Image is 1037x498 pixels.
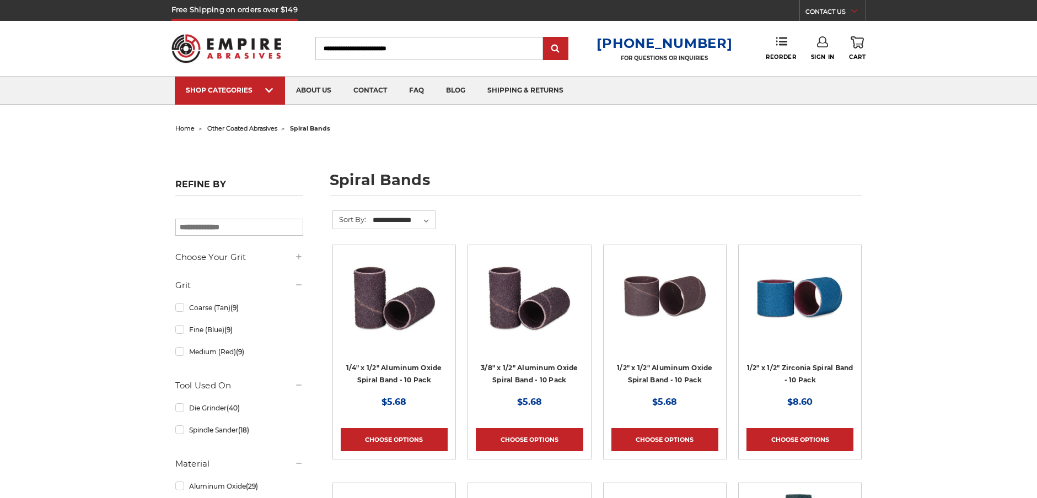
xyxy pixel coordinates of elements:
h1: spiral bands [330,172,862,196]
a: 1/2" x 1/2" Aluminum Oxide Spiral Band - 10 Pack [617,364,713,385]
a: faq [398,77,435,105]
span: (18) [238,426,249,434]
a: Coarse (Tan) [175,298,303,317]
h5: Refine by [175,179,303,196]
a: CONTACT US [805,6,866,21]
span: (9) [236,348,244,356]
a: 1/4" x 1/2" Spiral Bands AOX [341,253,448,360]
input: Submit [545,38,567,60]
span: Cart [849,53,866,61]
a: 1/2" x 1/2" Spiral Bands Aluminum Oxide [611,253,718,360]
div: SHOP CATEGORIES [186,86,274,94]
a: Medium (Red) [175,342,303,361]
select: Sort By: [371,212,435,229]
span: (9) [224,326,233,334]
span: spiral bands [290,124,330,132]
img: Empire Abrasives [171,27,282,70]
a: Choose Options [341,428,448,451]
a: about us [285,77,342,105]
a: Fine (Blue) [175,320,303,339]
a: other coated abrasives [207,124,277,132]
a: home [175,124,195,132]
a: Spindle Sander [175,420,303,440]
a: Choose Options [611,428,718,451]
a: Reorder [766,36,796,60]
a: Choose Options [476,428,583,451]
span: $5.68 [517,397,542,407]
a: 3/8" x 1/2" Aluminum Oxide Spiral Band - 10 Pack [481,364,578,385]
a: 1/2" x 1/2" Spiral Bands Zirconia Aluminum [746,253,853,360]
a: Aluminum Oxide [175,477,303,496]
span: (9) [230,304,239,312]
label: Sort By: [333,211,366,228]
h5: Tool Used On [175,379,303,392]
p: FOR QUESTIONS OR INQUIRIES [597,55,732,62]
a: Cart [849,36,866,61]
img: 1/2" x 1/2" Spiral Bands Aluminum Oxide [621,253,709,341]
span: $5.68 [382,397,406,407]
img: 3/8" x 1/2" AOX Spiral Bands [485,253,573,341]
a: [PHONE_NUMBER] [597,35,732,51]
h5: Material [175,457,303,470]
a: 3/8" x 1/2" AOX Spiral Bands [476,253,583,360]
span: $5.68 [652,397,677,407]
a: Choose Options [746,428,853,451]
img: 1/4" x 1/2" Spiral Bands AOX [350,253,438,341]
a: contact [342,77,398,105]
img: 1/2" x 1/2" Spiral Bands Zirconia Aluminum [756,253,844,341]
span: Sign In [811,53,835,61]
a: 1/4" x 1/2" Aluminum Oxide Spiral Band - 10 Pack [346,364,442,385]
a: Die Grinder [175,398,303,418]
span: Reorder [766,53,796,61]
a: 1/2" x 1/2" Zirconia Spiral Band - 10 Pack [747,364,853,385]
span: (29) [246,482,258,490]
h5: Choose Your Grit [175,251,303,264]
a: shipping & returns [476,77,574,105]
a: blog [435,77,476,105]
span: $8.60 [787,397,813,407]
span: (40) [227,404,240,412]
h5: Grit [175,279,303,292]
